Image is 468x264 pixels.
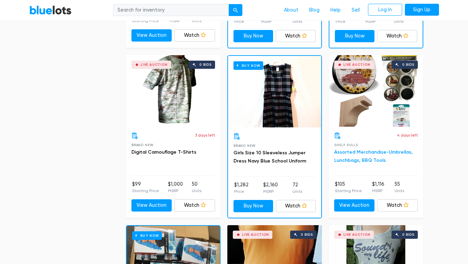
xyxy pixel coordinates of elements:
[234,188,249,195] p: Price
[132,18,159,24] p: Starting Price
[174,199,215,212] a: Watch
[228,56,321,127] a: Buy Now
[192,188,201,194] p: Units
[131,29,172,42] a: View Auction
[395,181,404,194] li: 55
[234,181,249,195] li: $1,282
[343,233,370,236] div: Live Auction
[199,63,212,66] div: 0 bids
[394,18,403,25] p: Units
[293,188,302,195] p: Units
[405,4,439,16] a: Sign Up
[335,188,362,194] p: Starting Price
[132,188,159,194] p: Starting Price
[131,199,172,212] a: View Auction
[335,181,362,194] li: $105
[293,181,302,195] li: 72
[334,199,375,212] a: View Auction
[126,55,221,127] a: Live Auction 0 bids
[276,30,316,42] a: Watch
[336,18,348,25] p: Price
[263,181,278,195] li: $2,160
[372,181,384,194] li: $1,116
[233,150,306,164] a: Girls Size 10 Sleeveless Jumper Dress Navy Blue School Uniform
[242,233,269,236] div: Live Auction
[168,181,183,194] li: $1,000
[276,200,316,212] a: Watch
[325,4,346,17] a: Help
[377,30,417,42] a: Watch
[261,18,277,25] p: MSRP
[131,143,154,147] span: Brand New
[343,63,370,66] div: Live Auction
[233,200,273,212] a: Buy Now
[113,4,229,16] input: Search for inventory
[368,4,402,16] a: Log In
[377,199,418,212] a: Watch
[29,5,72,15] a: BlueLots
[170,18,181,24] p: MSRP
[365,18,376,25] p: MSRP
[334,149,413,163] a: Assorted Merchandise-Umbrellas, Lunchbags, BBQ Tools
[131,149,196,155] a: Digital Camouflage T-Shirts
[195,132,215,138] p: 3 days left
[304,4,325,17] a: Blog
[301,233,313,236] div: 0 bids
[263,188,278,195] p: MSRP
[334,143,358,147] span: Shelf Pulls
[397,132,418,138] p: 4 days left
[329,55,423,127] a: Live Auction 0 bids
[279,4,304,17] a: About
[293,18,302,25] p: Units
[192,181,201,194] li: 50
[132,231,162,240] h6: Buy Now
[346,4,365,17] a: Sell
[233,30,273,42] a: Buy Now
[192,18,201,24] p: Units
[402,233,414,236] div: 0 bids
[234,18,245,25] p: Price
[335,30,375,42] a: Buy Now
[174,29,215,42] a: Watch
[132,181,159,194] li: $99
[233,61,263,70] h6: Buy Now
[402,63,414,66] div: 0 bids
[141,63,168,66] div: Live Auction
[372,188,384,194] p: MSRP
[395,188,404,194] p: Units
[168,188,183,194] p: MSRP
[233,144,256,147] span: Brand New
